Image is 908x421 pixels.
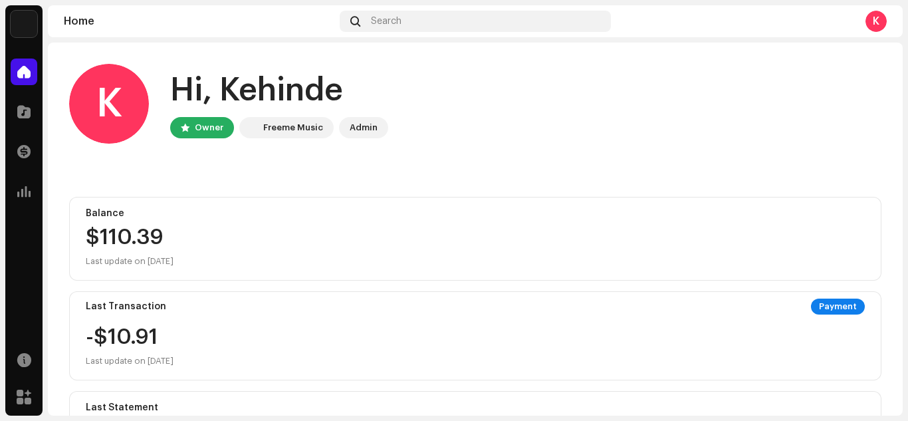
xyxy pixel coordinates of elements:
[195,120,223,136] div: Owner
[11,11,37,37] img: 7951d5c0-dc3c-4d78-8e51-1b6de87acfd8
[86,208,865,219] div: Balance
[865,11,887,32] div: K
[170,69,388,112] div: Hi, Kehinde
[86,353,173,369] div: Last update on [DATE]
[263,120,323,136] div: Freeme Music
[86,301,166,312] div: Last Transaction
[86,253,865,269] div: Last update on [DATE]
[242,120,258,136] img: 7951d5c0-dc3c-4d78-8e51-1b6de87acfd8
[350,120,378,136] div: Admin
[371,16,401,27] span: Search
[811,299,865,315] div: Payment
[69,64,149,144] div: K
[69,197,881,281] re-o-card-value: Balance
[64,16,334,27] div: Home
[86,402,865,413] div: Last Statement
